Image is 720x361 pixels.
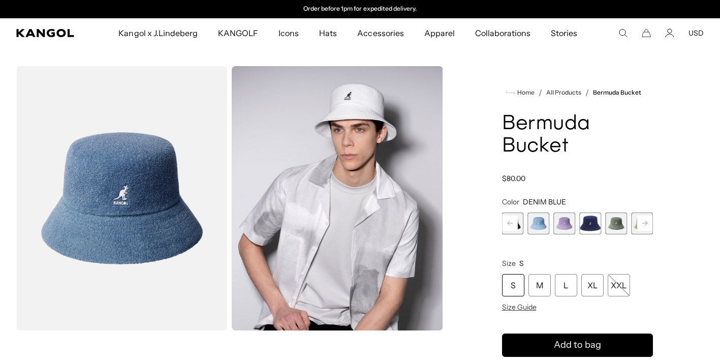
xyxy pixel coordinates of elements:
[268,18,309,48] a: Icons
[256,5,465,13] div: 2 of 2
[535,86,542,99] li: /
[502,213,524,234] label: Black
[688,28,704,38] button: USD
[502,213,524,234] div: 3 of 11
[528,213,550,234] label: Glacier
[528,213,550,234] div: 4 of 11
[579,213,601,234] div: 6 of 11
[319,18,337,48] span: Hats
[605,213,627,234] div: 7 of 11
[605,213,627,234] label: Oil Green
[232,66,443,330] img: bermuda-bucket-white
[502,197,519,206] span: Color
[553,213,575,234] div: 5 of 11
[465,18,541,48] a: Collaborations
[502,86,653,99] nav: breadcrumbs
[502,174,525,183] span: $80.00
[502,334,653,357] button: Add to bag
[581,86,589,99] li: /
[278,18,299,48] span: Icons
[218,18,258,48] span: KANGOLF
[631,213,653,234] div: 8 of 11
[631,213,653,234] label: Oat
[502,303,537,312] span: Size Guide
[528,274,551,296] div: M
[593,89,641,96] a: Bermuda Bucket
[523,197,566,206] span: DENIM BLUE
[108,18,208,48] a: Kangol x J.Lindeberg
[506,88,535,97] a: Home
[515,89,535,96] span: Home
[424,18,455,48] span: Apparel
[256,5,465,13] div: Announcement
[618,28,628,38] summary: Search here
[502,259,516,268] span: Size
[118,18,198,48] span: Kangol x J.Lindeberg
[553,213,575,234] label: Digital Lavender
[475,18,530,48] span: Collaborations
[16,66,228,330] img: color-denim-blue
[208,18,268,48] a: KANGOLF
[581,274,604,296] div: XL
[303,5,417,13] p: Order before 1pm for expedited delivery.
[519,259,524,268] span: S
[256,5,465,13] slideshow-component: Announcement bar
[665,28,674,38] a: Account
[347,18,414,48] a: Accessories
[642,28,651,38] button: Cart
[555,274,577,296] div: L
[541,18,587,48] a: Stories
[554,338,601,352] span: Add to bag
[546,89,581,96] a: All Products
[309,18,347,48] a: Hats
[414,18,465,48] a: Apparel
[579,213,601,234] label: Navy
[16,29,78,37] a: Kangol
[502,113,653,158] h1: Bermuda Bucket
[502,274,524,296] div: S
[357,18,403,48] span: Accessories
[608,274,630,296] div: XXL
[551,18,577,48] span: Stories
